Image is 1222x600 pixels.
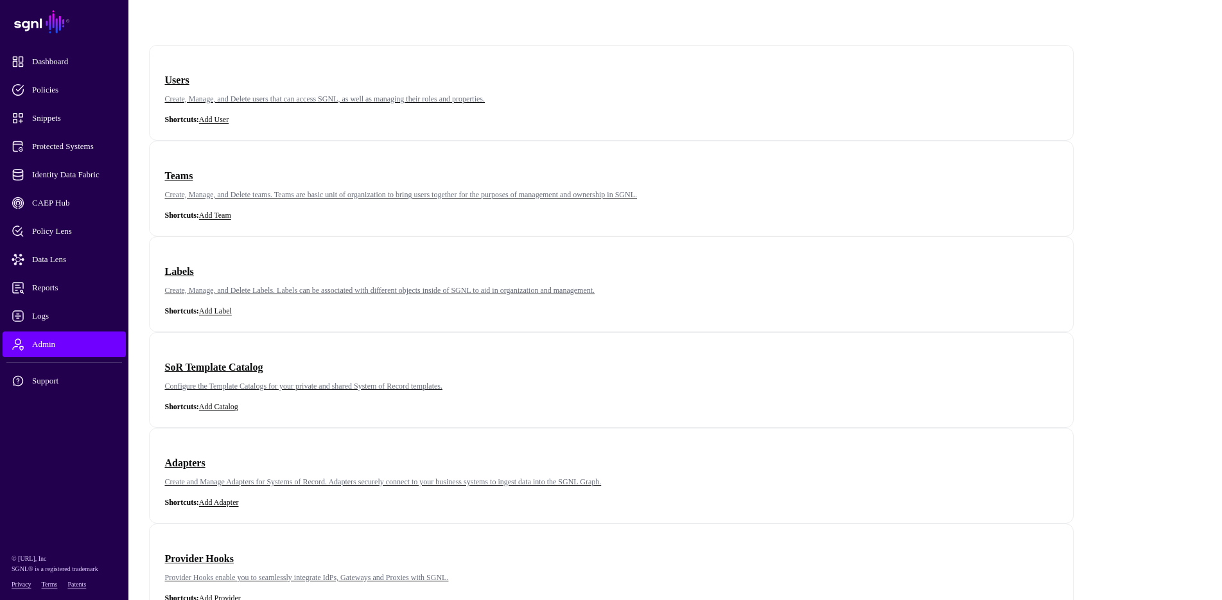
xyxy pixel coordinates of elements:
[3,275,126,301] a: Reports
[165,306,199,315] strong: Shortcuts:
[150,428,1073,523] a: AdaptersCreate and Manage Adapters for Systems of Record. Adapters securely connect to your busin...
[12,564,117,574] p: SGNL® is a registered trademark
[12,112,137,125] span: Snippets
[3,303,126,329] a: Logs
[165,382,1058,391] p: Configure the Template Catalogs for your private and shared System of Record templates.
[12,554,117,564] p: © [URL], Inc
[12,225,137,238] span: Policy Lens
[199,211,231,220] a: Add Team
[3,105,126,131] a: Snippets
[150,237,1073,331] a: LabelsCreate, Manage, and Delete Labels. Labels can be associated with different objects inside o...
[12,375,137,387] span: Support
[3,331,126,357] a: Admin
[12,55,137,68] span: Dashboard
[12,253,137,266] span: Data Lens
[12,140,137,153] span: Protected Systems
[12,338,137,351] span: Admin
[12,281,137,294] span: Reports
[150,46,1073,140] a: UsersCreate, Manage, and Delete users that can access SGNL, as well as managing their roles and p...
[12,168,137,181] span: Identity Data Fabric
[3,190,126,216] a: CAEP Hub
[8,8,121,36] a: SGNL
[165,71,1058,89] h3: Users
[42,581,58,588] a: Terms
[165,477,1058,487] p: Create and Manage Adapters for Systems of Record. Adapters securely connect to your business syst...
[12,197,137,209] span: CAEP Hub
[3,134,126,159] a: Protected Systems
[165,190,1058,200] p: Create, Manage, and Delete teams. Teams are basic unit of organization to bring users together fo...
[3,49,126,75] a: Dashboard
[3,162,126,188] a: Identity Data Fabric
[165,94,1058,104] p: Create, Manage, and Delete users that can access SGNL, as well as managing their roles and proper...
[165,358,1058,376] h3: SoR Template Catalog
[165,286,1058,296] p: Create, Manage, and Delete Labels. Labels can be associated with different objects inside of SGNL...
[165,498,199,507] strong: Shortcuts:
[165,550,1058,568] h3: Provider Hooks
[199,306,232,315] a: Add Label
[150,333,1073,427] a: SoR Template CatalogConfigure the Template Catalogs for your private and shared System of Record ...
[165,167,1058,185] h3: Teams
[3,218,126,244] a: Policy Lens
[199,498,239,507] a: Add Adapter
[3,77,126,103] a: Policies
[165,573,1058,583] p: Provider Hooks enable you to seamlessly integrate IdPs, Gateways and Proxies with SGNL.
[67,581,86,588] a: Patents
[165,115,199,124] strong: Shortcuts:
[165,263,1058,281] h3: Labels
[150,141,1073,236] a: TeamsCreate, Manage, and Delete teams. Teams are basic unit of organization to bring users togeth...
[12,84,137,96] span: Policies
[199,115,229,124] a: Add User
[12,310,137,322] span: Logs
[12,581,31,588] a: Privacy
[165,402,199,411] strong: Shortcuts:
[165,454,1058,472] h3: Adapters
[199,402,238,411] a: Add Catalog
[165,211,199,220] strong: Shortcuts:
[3,247,126,272] a: Data Lens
